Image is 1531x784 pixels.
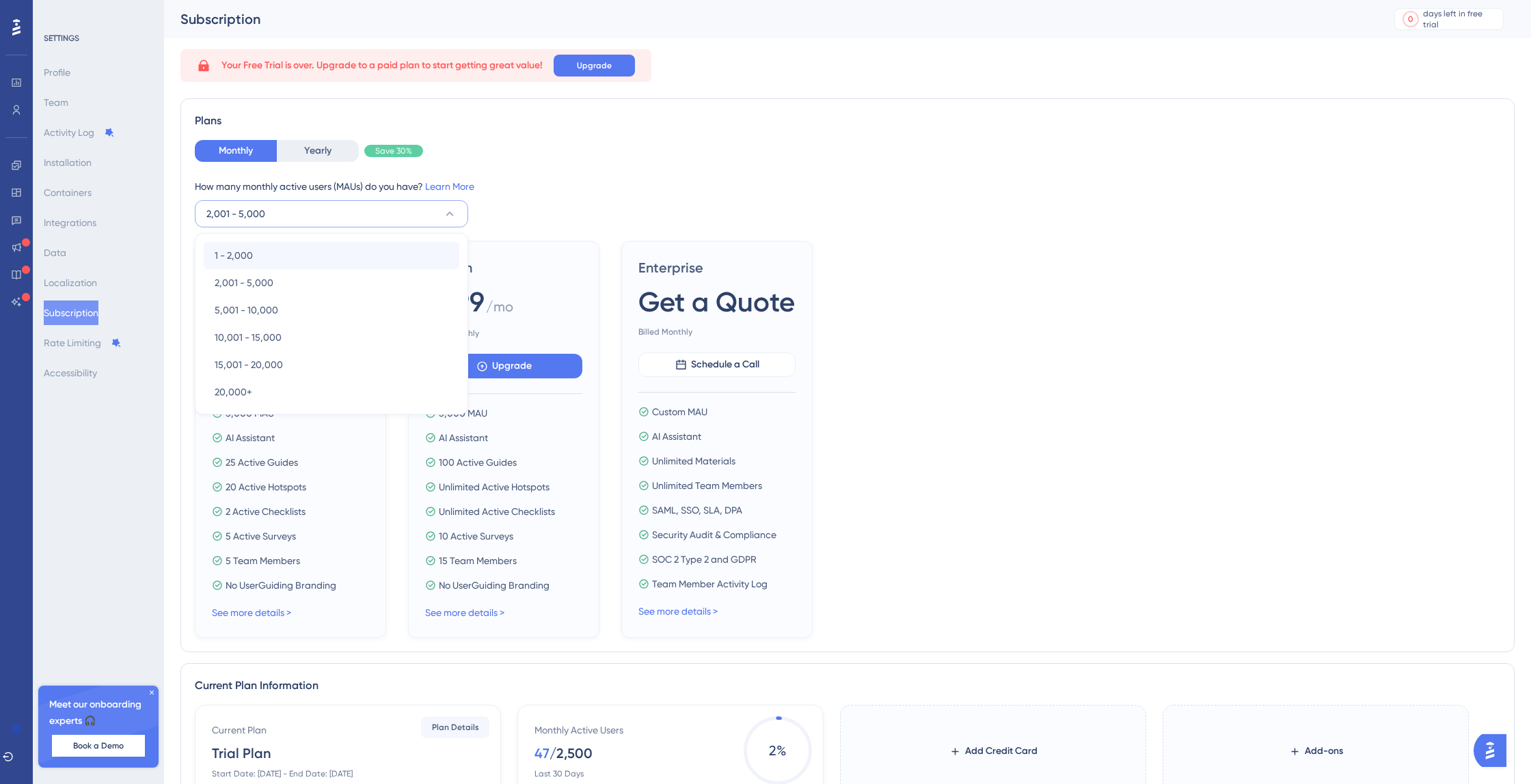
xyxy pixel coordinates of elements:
span: Add Credit Card [965,743,1038,759]
button: Integrations [44,210,96,235]
div: Start Date: [DATE] - End Date: [DATE] [212,768,353,779]
div: Monthly Active Users [534,722,623,738]
span: No UserGuiding Branding [439,577,550,593]
button: Rate Limiting [44,331,122,355]
span: SOC 2 Type 2 and GDPR [652,551,757,568]
span: Upgrade [492,358,532,374]
span: Billed Monthly [425,328,582,339]
span: No UserGuiding Branding [226,577,336,593]
span: 10 Active Surveys [439,528,513,544]
button: Add Credit Card [927,739,1059,764]
button: 15,001 - 20,000 [204,351,459,378]
button: Team [44,90,68,115]
button: Upgrade [554,55,635,76]
button: Yearly [277,140,359,162]
span: 5 Active Surveys [226,528,296,544]
span: Enterprise [638,258,796,277]
div: Last 30 Days [534,768,584,779]
span: 2,001 - 5,000 [215,275,273,291]
span: AI Assistant [439,430,488,446]
a: Learn More [425,181,474,192]
span: Save 30% [375,145,412,156]
span: 15,001 - 20,000 [215,356,283,373]
div: Subscription [180,10,1360,29]
div: Current Plan Information [195,677,1500,694]
span: Custom MAU [652,404,707,420]
button: 2,001 - 5,000 [204,269,459,296]
span: Unlimited Team Members [652,477,762,494]
span: 1 - 2,000 [215,247,253,264]
div: 0 [1408,14,1413,25]
button: Data [44,240,66,265]
button: 1 - 2,000 [204,242,459,269]
button: 5,001 - 10,000 [204,296,459,324]
span: 20,000+ [215,384,252,400]
button: Profile [44,60,70,85]
button: Containers [44,180,92,205]
span: AI Assistant [226,430,275,446]
div: How many monthly active users (MAUs) do you have? [195,178,1500,195]
span: Plan Details [432,722,479,733]
button: Installation [44,150,92,175]
span: Unlimited Active Checklists [439,503,555,520]
a: See more details > [638,606,718,617]
span: Billed Monthly [638,326,796,337]
span: Schedule a Call [691,356,759,373]
span: Unlimited Active Hotspots [439,479,550,495]
button: Upgrade [425,354,582,378]
span: Add-ons [1305,743,1343,759]
span: 15 Team Members [439,552,517,569]
span: 10,001 - 15,000 [215,329,282,346]
span: 20 Active Hotspots [226,479,306,495]
span: AI Assistant [652,428,701,445]
button: Book a Demo [52,735,145,757]
span: Team Member Activity Log [652,576,768,592]
iframe: UserGuiding AI Assistant Launcher [1474,730,1515,771]
button: Accessibility [44,361,97,385]
span: Get a Quote [638,283,795,321]
span: SAML, SSO, SLA, DPA [652,502,742,518]
span: 100 Active Guides [439,454,517,471]
span: Book a Demo [73,740,124,751]
span: 5 Team Members [226,552,300,569]
button: 2,001 - 5,000 [195,200,468,227]
div: days left in free trial [1423,8,1499,30]
span: Meet our onboarding experts 🎧 [49,697,148,729]
span: Upgrade [577,60,612,71]
span: Unlimited Materials [652,453,735,469]
div: Trial Plan [212,744,271,763]
span: 5,001 - 10,000 [215,302,278,318]
span: / mo [486,297,513,322]
button: Activity Log [44,120,115,145]
div: 47 [534,744,550,763]
span: Your Free Trial is over. Upgrade to a paid plan to start getting great value! [221,57,543,74]
div: / 2,500 [550,744,593,763]
a: See more details > [212,607,291,618]
div: SETTINGS [44,33,154,44]
button: Plan Details [421,716,489,738]
button: Add-ons [1267,739,1365,764]
button: Localization [44,270,97,295]
span: Security Audit & Compliance [652,527,776,543]
button: Schedule a Call [638,352,796,377]
div: Plans [195,113,1500,129]
span: Growth [425,258,582,277]
span: 25 Active Guides [226,454,298,471]
a: See more details > [425,607,504,618]
button: Subscription [44,300,98,325]
button: Monthly [195,140,277,162]
span: 2,001 - 5,000 [206,206,265,222]
button: 20,000+ [204,378,459,406]
span: 2 Active Checklists [226,503,306,520]
button: 10,001 - 15,000 [204,324,459,351]
div: Current Plan [212,722,267,738]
